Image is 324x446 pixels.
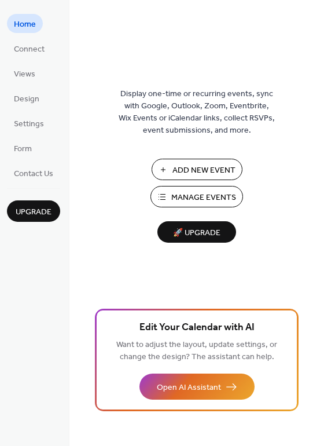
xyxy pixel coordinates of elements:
[7,200,60,222] button: Upgrade
[172,164,235,177] span: Add New Event
[116,337,277,365] span: Want to adjust the layout, update settings, or change the design? The assistant can help.
[7,39,51,58] a: Connect
[7,138,39,158] a: Form
[150,186,243,207] button: Manage Events
[139,320,255,336] span: Edit Your Calendar with AI
[14,143,32,155] span: Form
[152,159,242,180] button: Add New Event
[7,163,60,182] a: Contact Us
[7,89,46,108] a: Design
[164,225,229,241] span: 🚀 Upgrade
[7,114,51,133] a: Settings
[14,93,39,105] span: Design
[7,64,42,83] a: Views
[157,382,221,394] span: Open AI Assistant
[14,19,36,31] span: Home
[14,43,45,56] span: Connect
[171,192,236,204] span: Manage Events
[139,374,255,400] button: Open AI Assistant
[7,14,43,33] a: Home
[157,221,236,243] button: 🚀 Upgrade
[14,68,35,81] span: Views
[14,118,44,130] span: Settings
[14,168,53,180] span: Contact Us
[119,88,275,137] span: Display one-time or recurring events, sync with Google, Outlook, Zoom, Eventbrite, Wix Events or ...
[16,206,51,218] span: Upgrade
